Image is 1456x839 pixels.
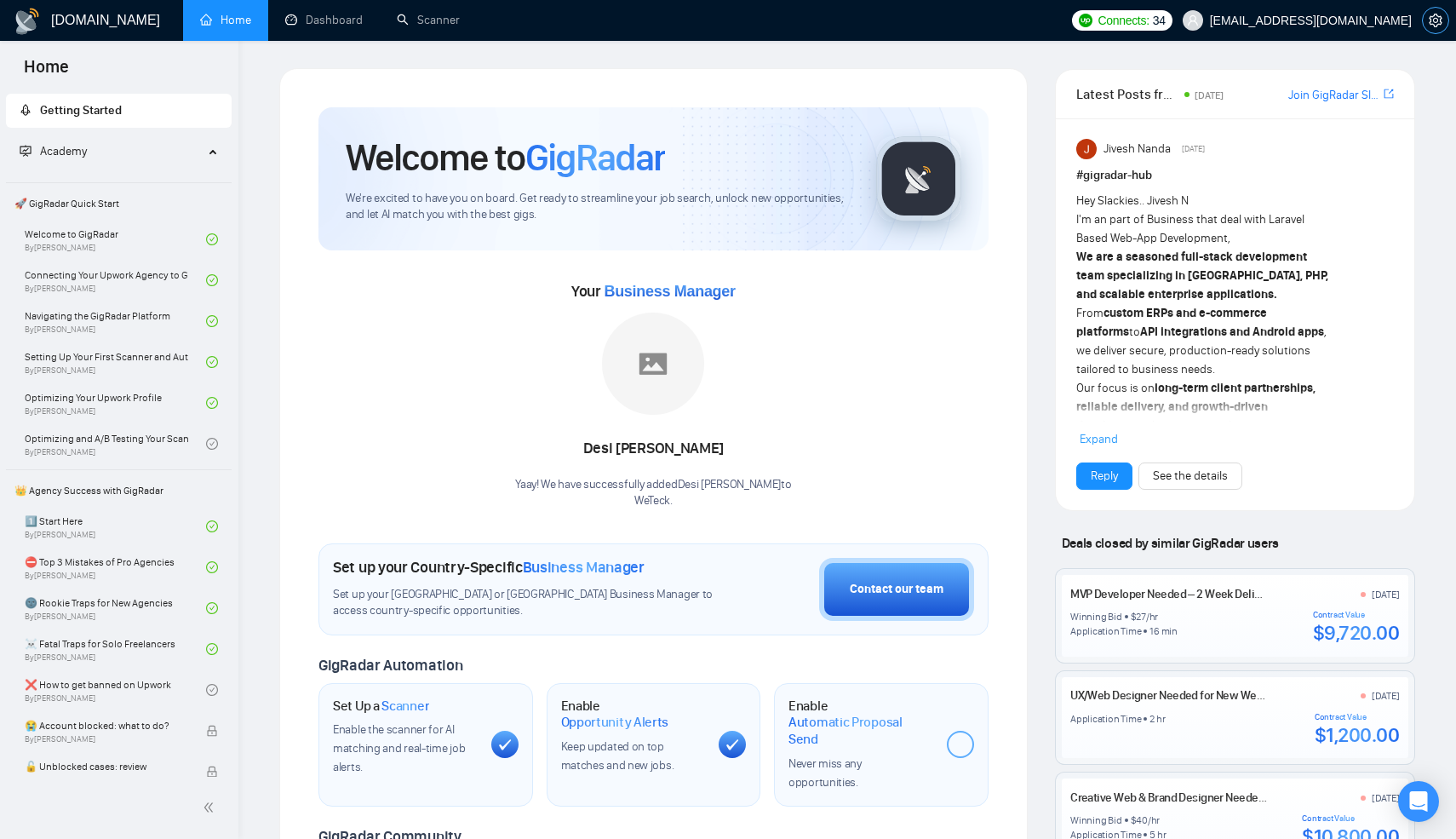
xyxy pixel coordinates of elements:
div: 16 min [1149,624,1178,638]
span: Getting Started [40,103,122,118]
h1: # gigradar-hub [1076,166,1394,185]
span: Enable the scanner for AI matching and real-time job alerts. [333,722,465,774]
h1: Enable [561,698,706,731]
a: dashboardDashboard [285,13,363,27]
li: Getting Started [6,94,232,128]
a: Connecting Your Upwork Agency to GigRadarBy[PERSON_NAME] [25,261,206,299]
a: Reply [1091,467,1118,486]
a: Join GigRadar Slack Community [1288,86,1380,105]
a: setting [1422,14,1449,27]
div: [DATE] [1372,689,1400,703]
span: By [PERSON_NAME] [25,734,188,744]
span: Scanner [381,698,429,715]
div: /hr [1148,813,1160,827]
div: /hr [1146,610,1158,624]
button: Contact our team [819,558,974,621]
div: Desi [PERSON_NAME] [515,434,791,463]
span: check-circle [206,561,218,573]
span: Your [571,282,736,301]
span: Home [10,55,83,90]
a: homeHome [200,13,251,27]
a: Creative Web & Brand Designer Needed for Innovative Trading Tech Company [1070,790,1446,805]
h1: Set up your Country-Specific [333,558,645,577]
a: ❌ How to get banned on UpworkBy[PERSON_NAME] [25,671,206,709]
a: 🌚 Rookie Traps for New AgenciesBy[PERSON_NAME] [25,589,206,627]
a: ☠️ Fatal Traps for Solo FreelancersBy[PERSON_NAME] [25,630,206,668]
span: check-circle [206,520,218,532]
span: Expand [1080,432,1118,446]
img: logo [14,8,41,35]
span: check-circle [206,315,218,327]
img: upwork-logo.png [1079,14,1092,27]
div: Contact our team [850,580,943,599]
span: Latest Posts from the GigRadar Community [1076,83,1179,105]
span: 😭 Account blocked: what to do? [25,717,188,734]
span: check-circle [206,684,218,696]
span: Automatic Proposal Send [788,714,933,747]
strong: We are a seasoned full-stack development team specializing in [GEOGRAPHIC_DATA], PHP, and scalabl... [1076,250,1328,302]
img: gigradar-logo.png [876,136,961,221]
span: lock [206,766,218,778]
span: GigRadar Automation [318,656,462,675]
span: check-circle [206,438,218,450]
span: Deals closed by similar GigRadar users [1055,528,1286,558]
div: Hey Slackies.. Jivesh N I'm an part of Business that deal with Laravel Based Web-App Development,... [1076,192,1331,566]
a: MVP Developer Needed – 2 Week Delivery [1070,587,1275,601]
h1: Welcome to [346,135,665,181]
a: Welcome to GigRadarBy[PERSON_NAME] [25,221,206,258]
div: 40 [1136,813,1148,827]
span: check-circle [206,356,218,368]
div: [DATE] [1372,588,1400,601]
a: 1️⃣ Start HereBy[PERSON_NAME] [25,508,206,545]
button: Reply [1076,463,1132,490]
strong: long-term client partnerships, reliable delivery, and growth-driven development [1076,381,1316,433]
span: 34 [1153,11,1166,30]
div: Winning Bid [1070,610,1121,624]
div: Winning Bid [1070,813,1121,827]
a: UX/Web Designer Needed for New Website Design [1070,688,1318,703]
div: [DATE] [1372,791,1400,805]
a: ⛔ Top 3 Mistakes of Pro AgenciesBy[PERSON_NAME] [25,549,206,586]
span: Set up your [GEOGRAPHIC_DATA] or [GEOGRAPHIC_DATA] Business Manager to access country-specific op... [333,587,718,619]
span: Business Manager [523,558,645,577]
button: setting [1422,7,1449,34]
div: Contract Value [1313,610,1400,620]
span: Keep updated on top matches and new jobs. [561,739,674,773]
strong: API integrations and Android apps [1140,325,1324,339]
a: Setting Up Your First Scanner and Auto-BidderBy[PERSON_NAME] [25,343,206,381]
div: Contract Value [1302,813,1399,824]
div: Contract Value [1315,712,1400,722]
h1: Enable [788,698,933,748]
div: Application Time [1070,712,1141,726]
div: $ [1131,813,1137,827]
span: check-circle [206,643,218,655]
span: 👑 Agency Success with GigRadar [8,474,230,508]
span: 🚀 GigRadar Quick Start [8,187,230,221]
span: By [PERSON_NAME] [25,775,188,785]
span: Opportunity Alerts [561,714,669,731]
span: lock [206,725,218,737]
img: Jivesh Nanda [1076,139,1097,159]
span: GigRadar [525,135,665,181]
span: rocket [20,104,32,116]
div: $9,720.00 [1313,620,1400,646]
span: Never miss any opportunities. [788,756,862,790]
span: Academy [20,144,87,158]
span: export [1384,87,1394,101]
a: Optimizing and A/B Testing Your Scanner for Better ResultsBy[PERSON_NAME] [25,425,206,463]
a: export [1384,86,1394,102]
div: $ [1131,610,1137,624]
a: searchScanner [397,13,460,27]
span: check-circle [206,233,218,245]
div: Yaay! We have successfully added Desi [PERSON_NAME] to [515,477,791,509]
strong: custom ERPs and e-commerce platforms [1076,306,1267,339]
a: Navigating the GigRadar PlatformBy[PERSON_NAME] [25,302,206,340]
div: Open Intercom Messenger [1398,781,1439,822]
span: [DATE] [1195,89,1224,101]
span: Academy [40,144,87,158]
h1: Set Up a [333,698,429,715]
span: [DATE] [1182,141,1205,157]
a: See the details [1153,467,1228,486]
span: 🔓 Unblocked cases: review [25,758,188,775]
span: check-circle [206,274,218,286]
